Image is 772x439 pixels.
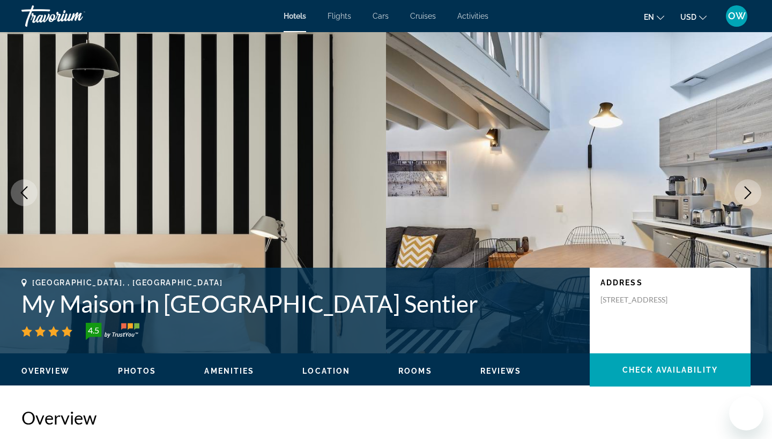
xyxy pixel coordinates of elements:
[457,12,488,20] a: Activities
[723,5,751,27] button: User Menu
[21,290,579,317] h1: My Maison In [GEOGRAPHIC_DATA] Sentier
[32,278,223,287] span: [GEOGRAPHIC_DATA], , [GEOGRAPHIC_DATA]
[21,2,129,30] a: Travorium
[11,179,38,206] button: Previous image
[734,179,761,206] button: Next image
[480,366,522,376] button: Reviews
[373,12,389,20] a: Cars
[328,12,351,20] a: Flights
[118,366,157,376] button: Photos
[600,278,740,287] p: Address
[729,396,763,430] iframe: Schaltfläche zum Öffnen des Messaging-Fensters; Konversation läuft
[622,366,718,374] span: Check Availability
[600,295,686,305] p: [STREET_ADDRESS]
[410,12,436,20] a: Cruises
[21,407,751,428] h2: Overview
[398,366,432,376] button: Rooms
[302,366,350,376] button: Location
[204,366,254,376] button: Amenities
[680,9,707,25] button: Change currency
[680,13,696,21] span: USD
[644,9,664,25] button: Change language
[86,323,139,340] img: trustyou-badge-hor.svg
[83,324,104,337] div: 4.5
[590,353,751,387] button: Check Availability
[284,12,306,20] a: Hotels
[728,11,746,21] span: OW
[644,13,654,21] span: en
[21,366,70,376] button: Overview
